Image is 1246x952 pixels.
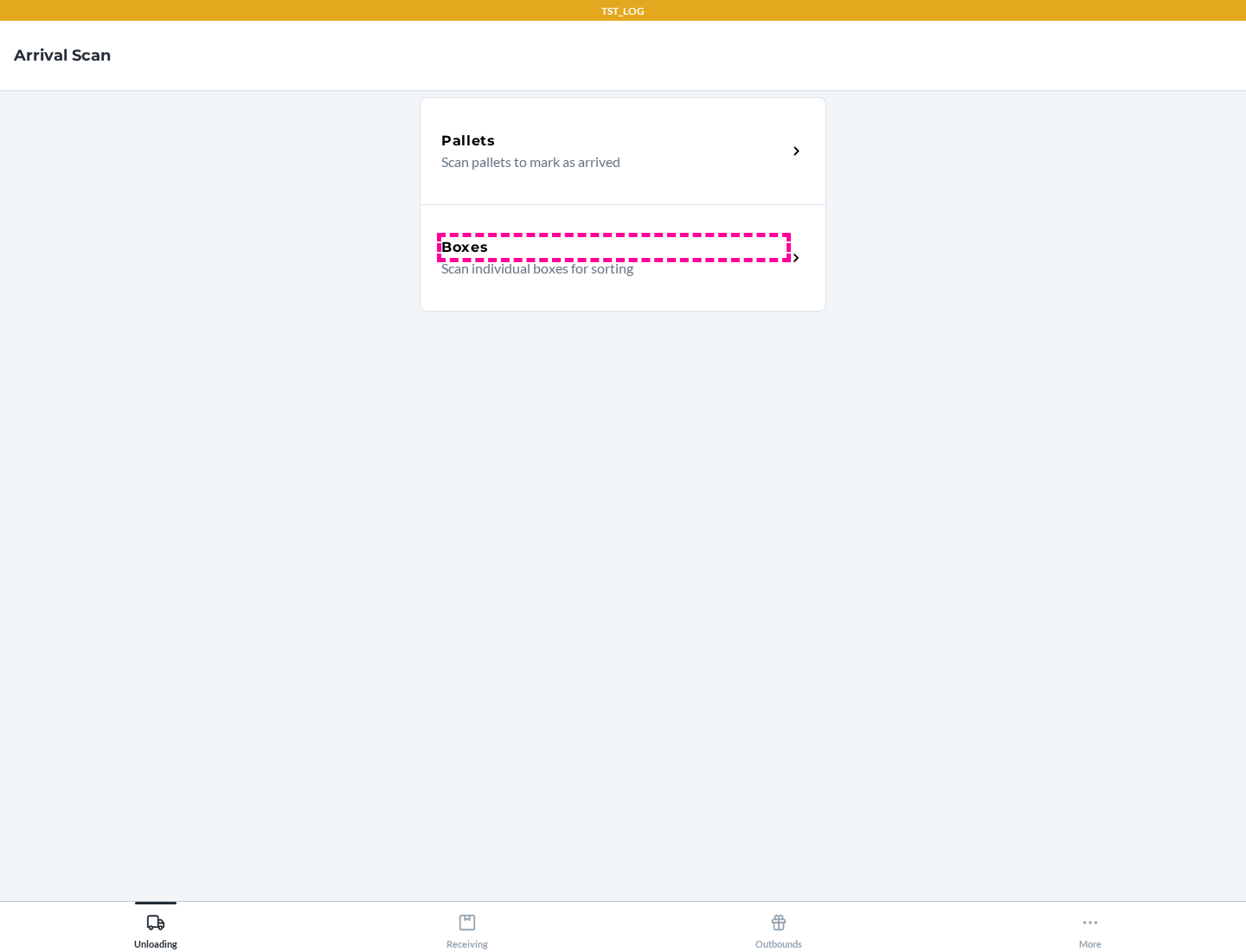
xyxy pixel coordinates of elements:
[420,204,826,312] a: BoxesScan individual boxes for sorting
[441,237,489,258] h5: Boxes
[1079,906,1101,949] div: More
[311,902,623,949] button: Receiving
[601,3,645,19] p: TST_LOG
[134,906,177,949] div: Unloading
[623,902,934,949] button: Outbounds
[934,902,1246,949] button: More
[755,906,802,949] div: Outbounds
[14,44,111,67] h4: Arrival Scan
[441,151,773,172] p: Scan pallets to mark as arrived
[446,906,488,949] div: Receiving
[441,258,773,279] p: Scan individual boxes for sorting
[420,97,826,204] a: PalletsScan pallets to mark as arrived
[441,131,496,151] h5: Pallets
